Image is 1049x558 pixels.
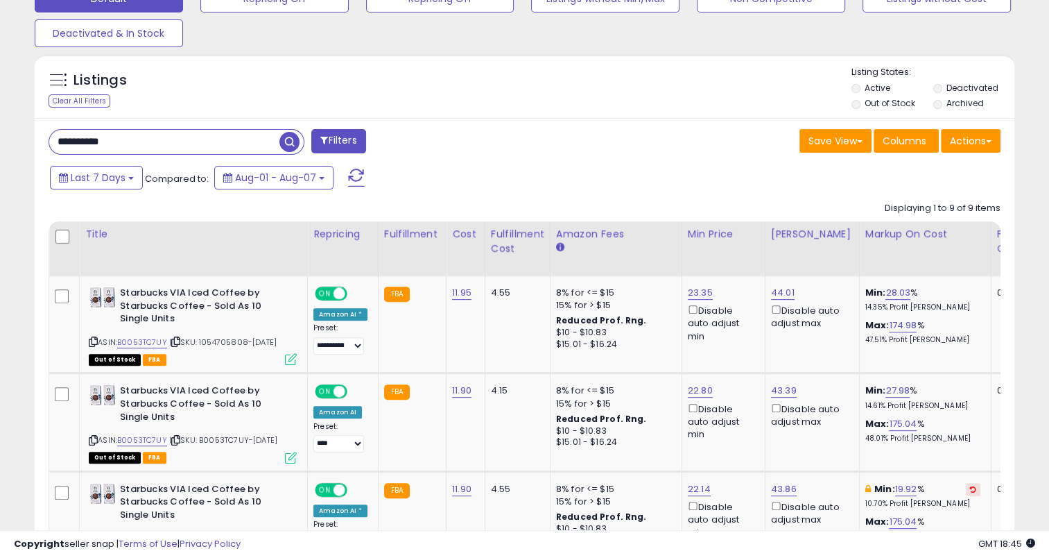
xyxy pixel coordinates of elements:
div: $15.01 - $16.24 [556,339,671,350]
div: Title [85,227,302,242]
div: ASIN: [89,384,297,462]
small: FBA [384,483,410,498]
strong: Copyright [14,537,64,550]
span: | SKU: 1054705808-[DATE] [169,337,277,348]
div: 8% for <= $15 [556,384,671,397]
div: % [865,483,980,509]
th: The percentage added to the cost of goods (COGS) that forms the calculator for Min & Max prices. [859,221,991,276]
b: Max: [865,515,890,528]
div: [PERSON_NAME] [771,227,853,242]
span: FBA [143,452,166,464]
div: 8% for <= $15 [556,287,671,299]
div: % [865,384,980,410]
a: 174.98 [889,319,917,332]
div: Disable auto adjust max [771,499,849,526]
button: Save View [799,129,872,153]
div: 8% for <= $15 [556,483,671,496]
div: Disable auto adjust min [688,499,754,539]
span: ON [316,386,333,398]
div: $15.01 - $16.24 [556,437,671,448]
span: Last 7 Days [71,171,125,185]
span: OFF [345,288,367,300]
a: 11.90 [452,384,471,398]
small: Amazon Fees. [556,242,564,254]
div: seller snap | | [14,538,241,551]
span: OFF [345,484,367,496]
span: Columns [883,134,926,148]
img: 51sDt0wLcwL._SL40_.jpg [89,384,116,407]
div: Amazon AI * [313,308,367,321]
div: Markup on Cost [865,227,985,242]
div: 0 [997,483,1040,496]
span: ON [316,484,333,496]
div: $10 - $10.83 [556,327,671,339]
label: Out of Stock [865,97,915,109]
div: Preset: [313,422,367,453]
span: 2025-08-15 18:45 GMT [978,537,1035,550]
a: B0053TC7UY [117,434,167,446]
div: % [865,418,980,443]
span: Compared to: [145,172,209,185]
div: Amazon AI * [313,505,367,517]
div: 15% for > $15 [556,496,671,508]
p: 14.61% Profit [PERSON_NAME] [865,401,980,411]
div: 4.15 [491,384,539,397]
span: OFF [345,386,367,398]
b: Min: [865,384,886,397]
div: 4.55 [491,287,539,299]
a: 27.98 [885,384,910,398]
div: Disable auto adjust min [688,303,754,343]
div: % [865,319,980,345]
div: % [865,516,980,541]
a: 175.04 [889,515,917,529]
a: 175.04 [889,417,917,431]
button: Last 7 Days [50,166,143,189]
a: B0053TC7UY [117,337,167,348]
p: 10.70% Profit [PERSON_NAME] [865,499,980,509]
span: All listings that are currently out of stock and unavailable for purchase on Amazon [89,354,141,366]
div: 0 [997,384,1040,397]
span: | SKU: B0053TC7UY-[DATE] [169,434,277,446]
div: Fulfillment Cost [491,227,544,256]
button: Columns [874,129,939,153]
b: Reduced Prof. Rng. [556,413,647,425]
span: All listings that are currently out of stock and unavailable for purchase on Amazon [89,452,141,464]
a: 22.80 [688,384,713,398]
a: 44.01 [771,286,795,300]
div: Min Price [688,227,759,242]
span: ON [316,288,333,300]
div: Preset: [313,323,367,355]
div: 0 [997,287,1040,299]
b: Min: [874,482,895,496]
div: Cost [452,227,479,242]
div: Disable auto adjust min [688,401,754,441]
a: 23.35 [688,286,713,300]
p: 14.35% Profit [PERSON_NAME] [865,303,980,312]
button: Actions [941,129,1000,153]
img: 51sDt0wLcwL._SL40_.jpg [89,483,116,505]
div: Amazon AI [313,406,362,418]
span: FBA [143,354,166,366]
div: 4.55 [491,483,539,496]
small: FBA [384,287,410,302]
b: Min: [865,286,886,299]
a: 43.39 [771,384,797,398]
b: Starbucks VIA Iced Coffee by Starbucks Coffee - Sold As 10 Single Units [120,287,288,329]
p: 47.51% Profit [PERSON_NAME] [865,335,980,345]
div: Disable auto adjust max [771,401,849,428]
b: Max: [865,319,890,332]
button: Filters [311,129,365,153]
p: Listing States: [851,66,1014,79]
div: % [865,287,980,312]
p: 48.01% Profit [PERSON_NAME] [865,434,980,443]
b: Max: [865,417,890,430]
a: 11.90 [452,482,471,496]
h5: Listings [73,71,127,90]
div: Displaying 1 to 9 of 9 items [885,202,1000,215]
button: Aug-01 - Aug-07 [214,166,333,189]
a: Terms of Use [119,537,177,550]
b: Reduced Prof. Rng. [556,314,647,326]
a: 19.92 [895,482,917,496]
a: 28.03 [885,286,910,300]
small: FBA [384,384,410,400]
